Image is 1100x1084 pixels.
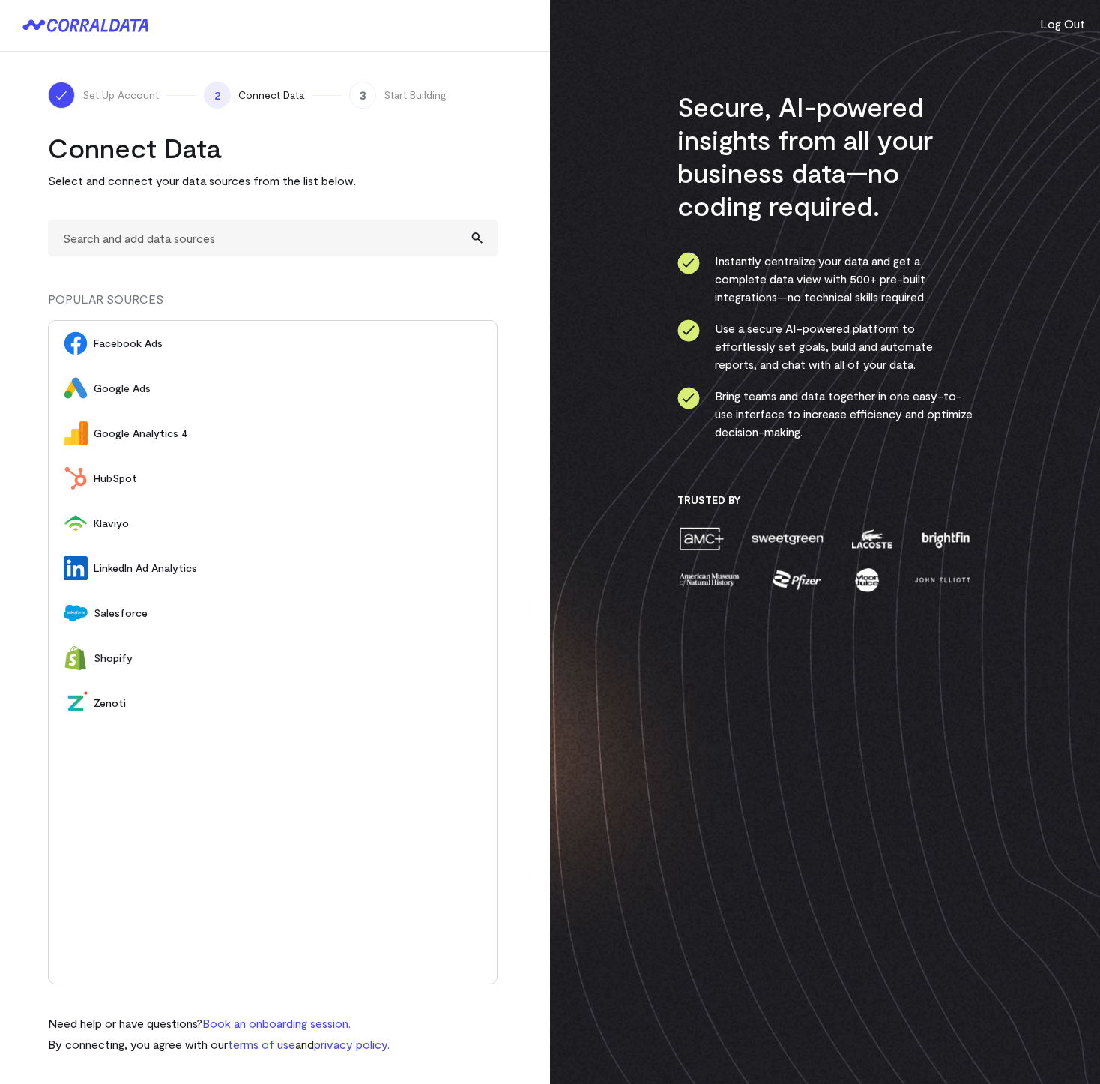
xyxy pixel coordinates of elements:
span: Start Building [384,88,447,103]
input: Search and add data sources [48,220,498,256]
span: Klaviyo [94,516,482,531]
h3: Trusted By [677,493,973,507]
li: Bring teams and data together in one easy-to-use interface to increase efficiency and optimize de... [677,387,973,441]
span: Set Up Account [82,88,159,103]
li: Use a secure AI-powered platform to effortlessly set goals, build and automate reports, and chat ... [677,319,973,373]
img: LinkedIn Ad Analytics [64,556,88,580]
h3: Secure, AI-powered insights from all your business data—no coding required. [677,90,973,222]
img: john-elliott-25751c40.png [912,567,973,593]
img: ico-check-circle-4b19435c.svg [677,319,700,342]
span: Zenoti [94,696,482,711]
img: Shopify [64,646,88,670]
a: terms of use [228,1037,295,1051]
img: ico-check-white-5ff98cb1.svg [54,88,69,103]
img: Facebook Ads [64,331,88,355]
span: Connect Data [238,88,304,103]
img: moon-juice-c312e729.png [852,567,882,593]
p: By connecting, you agree with our and [48,1035,390,1053]
a: Book an onboarding session. [202,1016,351,1030]
span: 3 [349,82,376,109]
div: POPULAR SOURCES [48,290,498,320]
span: Shopify [94,651,482,666]
span: 2 [204,82,231,109]
span: HubSpot [94,471,482,486]
span: Salesforce [94,606,482,621]
img: ico-check-circle-4b19435c.svg [677,252,700,274]
img: HubSpot [64,466,88,490]
img: lacoste-7a6b0538.png [850,526,894,552]
img: amnh-5afada46.png [677,567,742,593]
span: LinkedIn Ad Analytics [94,561,482,576]
p: Need help or have questions? [48,1014,390,1032]
img: Salesforce [64,601,88,625]
span: Facebook Ads [94,336,482,351]
li: Instantly centralize your data and get a complete data view with 500+ pre-built integrations—no t... [677,252,973,306]
img: brightfin-a251e171.png [919,526,973,552]
span: Google Analytics 4 [94,426,482,441]
button: Log Out [1040,15,1085,33]
img: Google Ads [64,376,88,400]
img: amc-0b11a8f1.png [677,526,725,552]
img: Google Analytics 4 [64,421,88,445]
p: Select and connect your data sources from the list below. [48,172,498,190]
span: Google Ads [94,381,482,396]
img: Klaviyo [64,511,88,535]
h2: Connect Data [48,131,498,164]
img: sweetgreen-1d1fb32c.png [750,526,825,552]
img: pfizer-e137f5fc.png [771,567,823,593]
img: Zenoti [64,691,88,715]
img: ico-check-circle-4b19435c.svg [677,387,700,409]
a: privacy policy. [314,1037,390,1051]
